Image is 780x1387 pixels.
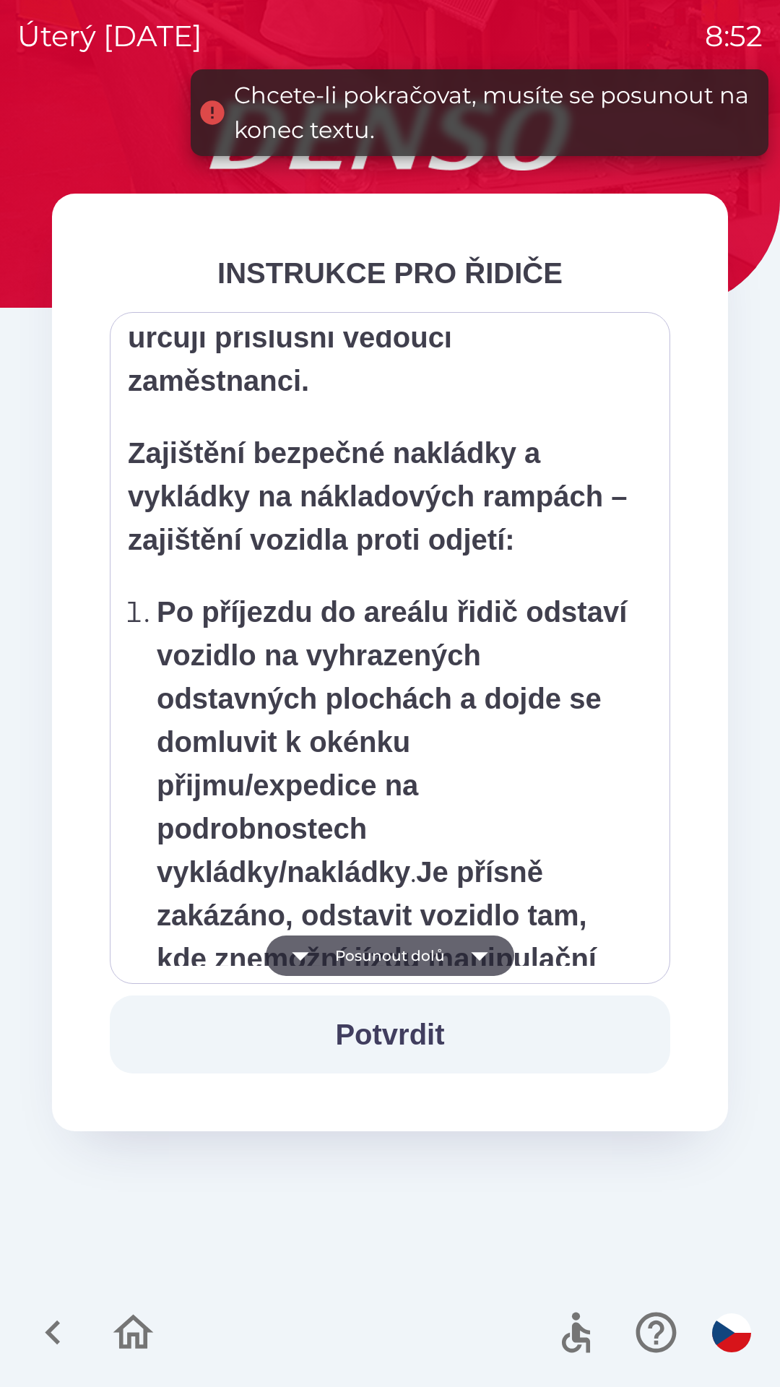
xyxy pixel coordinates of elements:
strong: Po příjezdu do areálu řidič odstaví vozidlo na vyhrazených odstavných plochách a dojde se domluvi... [157,596,627,888]
img: cs flag [712,1313,751,1352]
button: Posunout dolů [266,936,514,976]
div: INSTRUKCE PRO ŘIDIČE [110,251,670,295]
strong: Zajištění bezpečné nakládky a vykládky na nákladových rampách – zajištění vozidla proti odjetí: [128,437,627,556]
p: úterý [DATE] [17,14,202,58]
div: Chcete-li pokračovat, musíte se posunout na konec textu. [234,78,754,147]
img: Logo [52,101,728,170]
strong: Pořadí aut při nakládce i vykládce určují příslušní vedoucí zaměstnanci. [128,278,592,397]
p: 8:52 [705,14,763,58]
p: . Řidič je povinen při nájezdu na rampu / odjezdu z rampy dbát instrukcí od zaměstnanců skladu. [157,590,632,1154]
button: Potvrdit [110,995,670,1073]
